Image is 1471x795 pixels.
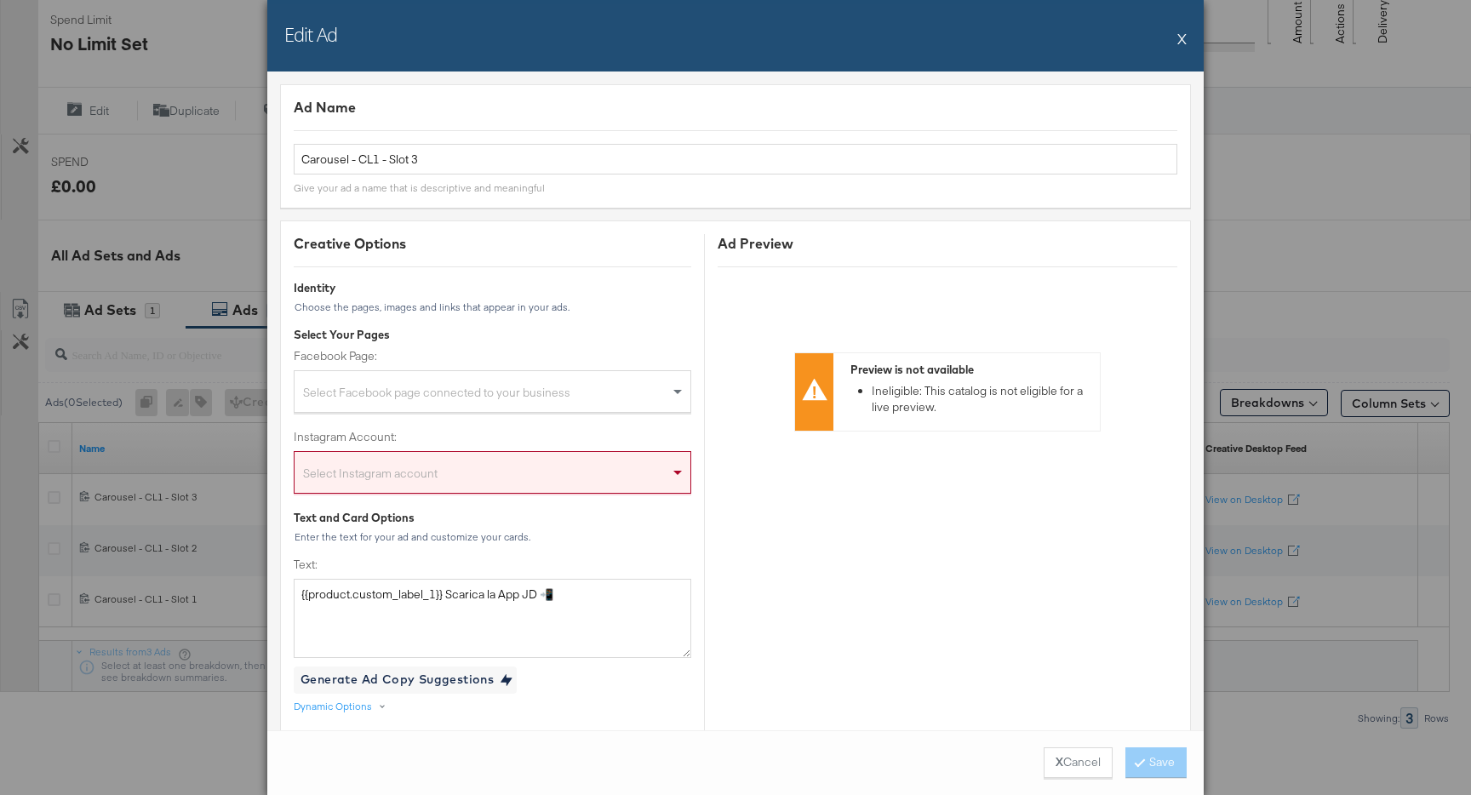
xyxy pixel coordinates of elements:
textarea: {{product.custom_label_1}} Scarica la App JD 📲 [294,579,691,657]
div: Ad Preview [718,234,1177,254]
div: Select Your Pages [294,327,691,343]
button: Generate Ad Copy Suggestions [294,666,517,694]
div: Creative Options [294,234,691,254]
label: Text: [294,557,691,573]
label: Instagram Account: [294,429,691,445]
div: Choose the pages, images and links that appear in your ads. [294,301,691,313]
div: Enter the text for your ad and customize your cards. [294,531,691,543]
div: Ad Name [294,98,1177,117]
strong: X [1056,754,1063,770]
h2: Edit Ad [284,21,337,47]
div: Text and Card Options [294,510,691,526]
label: Facebook Page: [294,348,691,364]
div: Preview is not available [850,362,1091,378]
div: Identity [294,280,691,296]
div: Give your ad a name that is descriptive and meaningful [294,181,545,195]
div: Select Facebook page connected to your business [295,378,690,412]
div: Generate Ad Copy Suggestions [300,669,494,690]
button: XCancel [1044,747,1113,778]
input: Name your ad ... [294,144,1177,175]
div: Select Instagram account [295,459,690,493]
div: Dynamic Options [294,700,372,713]
li: Ineligible: This catalog is not eligible for a live preview. [872,383,1091,415]
button: X [1177,21,1187,55]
